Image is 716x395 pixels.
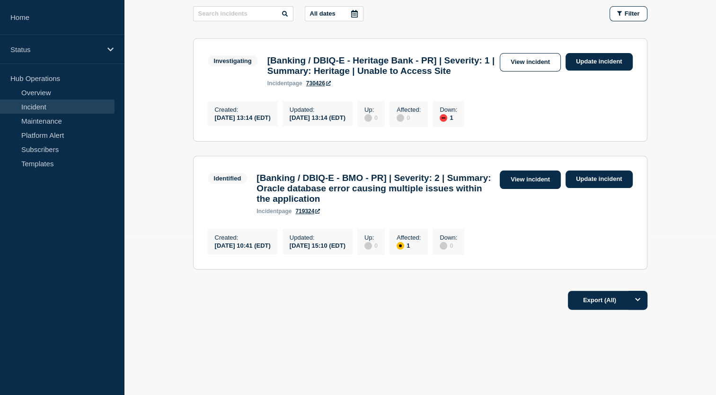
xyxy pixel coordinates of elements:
div: disabled [364,114,372,122]
p: Status [10,45,101,54]
button: Filter [610,6,647,21]
a: 730426 [306,80,331,87]
p: Updated : [290,234,345,241]
p: page [267,80,302,87]
span: Identified [208,173,248,184]
p: Updated : [290,106,345,113]
span: Filter [625,10,640,17]
span: incident [256,208,278,215]
span: incident [267,80,289,87]
h3: [Banking / DBIQ-E - Heritage Bank - PR] | Severity: 1 | Summary: Heritage | Unable to Access Site [267,55,495,76]
p: Created : [215,106,271,113]
div: [DATE] 15:10 (EDT) [290,241,345,249]
a: View incident [500,53,561,72]
p: Created : [215,234,271,241]
p: Down : [440,234,457,241]
div: disabled [440,242,447,250]
div: 0 [364,113,378,122]
div: 0 [397,113,421,122]
p: Affected : [397,106,421,113]
div: 1 [397,241,421,250]
p: Affected : [397,234,421,241]
p: Up : [364,234,378,241]
p: Up : [364,106,378,113]
h3: [Banking / DBIQ-E - BMO - PR] | Severity: 2 | Summary: Oracle database error causing multiple iss... [256,173,495,204]
div: 0 [440,241,457,250]
p: Down : [440,106,457,113]
div: [DATE] 13:14 (EDT) [290,113,345,121]
div: [DATE] 10:41 (EDT) [215,241,271,249]
div: disabled [364,242,372,250]
div: 0 [364,241,378,250]
a: 719324 [295,208,320,215]
button: All dates [305,6,363,21]
div: down [440,114,447,122]
a: Update incident [566,171,633,188]
p: All dates [310,10,336,17]
a: View incident [500,171,561,189]
a: Update incident [566,53,633,71]
div: [DATE] 13:14 (EDT) [215,113,271,121]
button: Export (All) [568,291,647,310]
div: 1 [440,113,457,122]
div: affected [397,242,404,250]
input: Search incidents [193,6,293,21]
div: disabled [397,114,404,122]
p: page [256,208,292,215]
span: Investigating [208,55,258,66]
button: Options [628,291,647,310]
